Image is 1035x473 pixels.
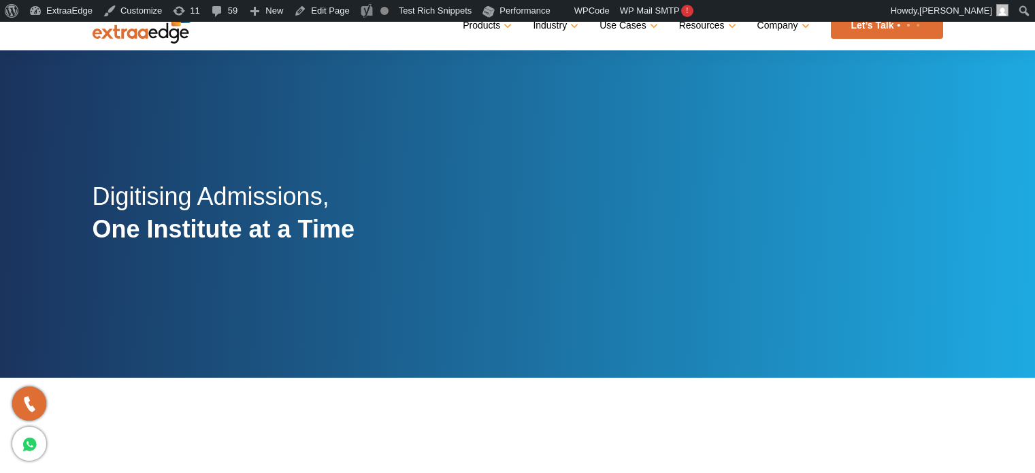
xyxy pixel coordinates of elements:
strong: One Institute at a Time [93,215,355,243]
span: ! [681,5,693,17]
a: Industry [533,16,576,35]
a: Let’s Talk [831,12,943,39]
a: Resources [679,16,734,35]
a: Use Cases [599,16,655,35]
span: [PERSON_NAME] [919,5,992,16]
a: Products [463,16,509,35]
h2: Digitising Admissions, [93,180,355,261]
a: Company [757,16,807,35]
